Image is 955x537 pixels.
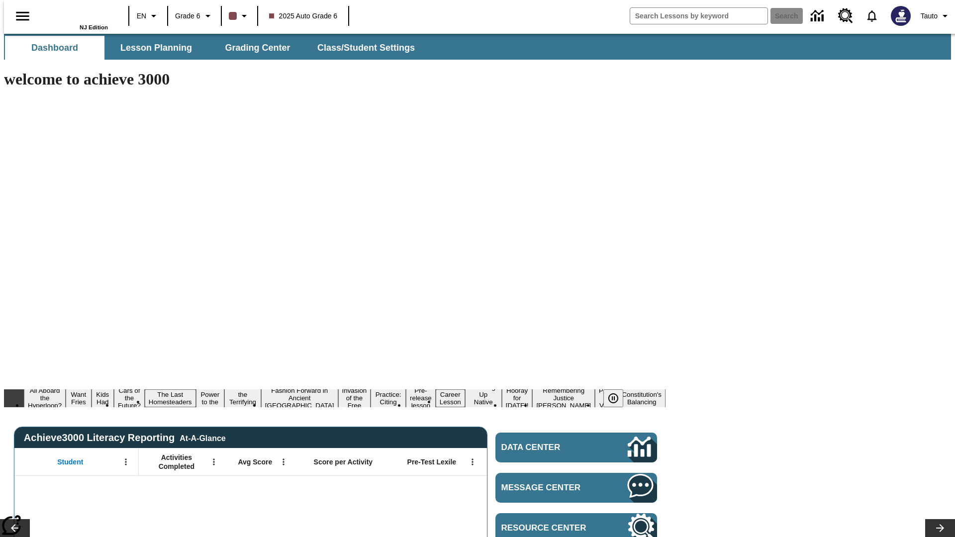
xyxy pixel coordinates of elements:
[225,7,254,25] button: Class color is dark brown. Change class color
[31,42,78,54] span: Dashboard
[4,36,424,60] div: SubNavbar
[171,7,218,25] button: Grade: Grade 6, Select a grade
[603,389,633,407] div: Pause
[208,36,307,60] button: Grading Center
[57,457,83,466] span: Student
[120,42,192,54] span: Lesson Planning
[80,24,108,30] span: NJ Edition
[891,6,911,26] img: Avatar
[595,385,618,411] button: Slide 16 Point of View
[92,374,114,422] button: Slide 3 Dirty Jobs Kids Had To Do
[206,454,221,469] button: Open Menu
[269,11,338,21] span: 2025 Auto Grade 6
[501,523,598,533] span: Resource Center
[43,4,108,24] a: Home
[406,385,436,411] button: Slide 11 Pre-release lesson
[495,433,657,462] a: Data Center
[495,473,657,503] a: Message Center
[859,3,885,29] a: Notifications
[465,454,480,469] button: Open Menu
[261,385,338,411] button: Slide 8 Fashion Forward in Ancient Rome
[145,389,196,407] button: Slide 5 The Last Homesteaders
[630,8,767,24] input: search field
[502,385,533,411] button: Slide 14 Hooray for Constitution Day!
[338,378,371,418] button: Slide 9 The Invasion of the Free CD
[5,36,104,60] button: Dashboard
[603,389,623,407] button: Pause
[24,432,226,444] span: Achieve3000 Literacy Reporting
[4,34,951,60] div: SubNavbar
[921,11,938,21] span: Tauto
[314,457,373,466] span: Score per Activity
[8,1,37,31] button: Open side menu
[4,70,666,89] h1: welcome to achieve 3000
[917,7,955,25] button: Profile/Settings
[805,2,832,30] a: Data Center
[925,519,955,537] button: Lesson carousel, Next
[371,382,406,415] button: Slide 10 Mixed Practice: Citing Evidence
[501,483,598,493] span: Message Center
[238,457,272,466] span: Avg Score
[66,374,91,422] button: Slide 2 Do You Want Fries With That?
[225,42,290,54] span: Grading Center
[144,453,209,471] span: Activities Completed
[317,42,415,54] span: Class/Student Settings
[407,457,457,466] span: Pre-Test Lexile
[43,3,108,30] div: Home
[436,389,465,407] button: Slide 12 Career Lesson
[118,454,133,469] button: Open Menu
[532,385,595,411] button: Slide 15 Remembering Justice O'Connor
[196,382,225,415] button: Slide 6 Solar Power to the People
[180,432,225,443] div: At-A-Glance
[501,443,594,452] span: Data Center
[24,385,66,411] button: Slide 1 All Aboard the Hyperloop?
[106,36,206,60] button: Lesson Planning
[114,385,145,411] button: Slide 4 Cars of the Future?
[175,11,200,21] span: Grade 6
[276,454,291,469] button: Open Menu
[465,382,502,415] button: Slide 13 Cooking Up Native Traditions
[132,7,164,25] button: Language: EN, Select a language
[618,382,666,415] button: Slide 17 The Constitution's Balancing Act
[885,3,917,29] button: Select a new avatar
[309,36,423,60] button: Class/Student Settings
[832,2,859,29] a: Resource Center, Will open in new tab
[137,11,146,21] span: EN
[224,382,261,415] button: Slide 7 Attack of the Terrifying Tomatoes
